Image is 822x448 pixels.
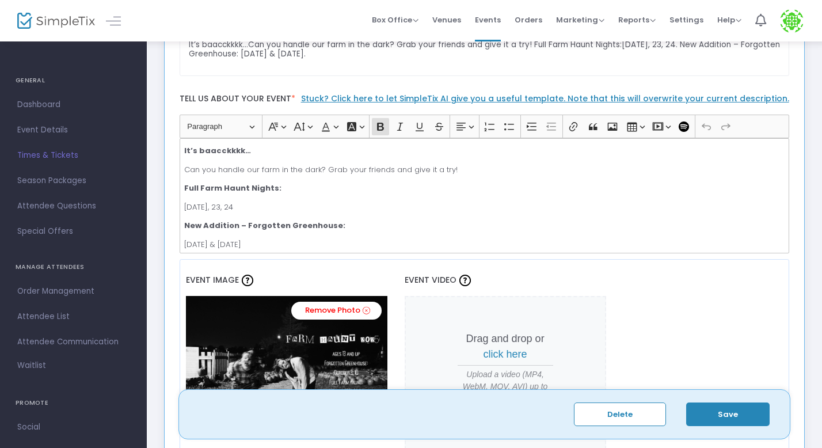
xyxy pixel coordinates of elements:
span: Special Offers [17,224,130,239]
span: Settings [669,5,703,35]
strong: It’s baacckkkk… [184,145,251,156]
span: Social [17,420,130,435]
p: [DATE] & [DATE] [184,239,784,250]
button: Save [686,403,770,426]
a: Remove Photo [291,302,382,320]
span: Events [475,5,501,35]
button: Paragraph [182,117,260,135]
span: Dashboard [17,97,130,112]
span: Venues [432,5,461,35]
div: Editor toolbar [180,115,790,138]
span: Upload a video (MP4, WebM, MOV, AVI) up to 30MB and 15 seconds long. [458,369,553,417]
label: Tell us about your event [174,88,795,115]
span: Event Image [186,274,239,286]
span: Waitlist [17,360,46,371]
span: Attendee Communication [17,335,130,350]
div: Rich Text Editor, main [180,138,790,253]
span: Order Management [17,284,130,299]
h4: GENERAL [16,69,131,92]
span: Box Office [372,14,418,25]
span: Marketing [556,14,604,25]
span: Event Details [17,123,130,138]
span: Help [717,14,741,25]
span: Attendee List [17,309,130,324]
span: Times & Tickets [17,148,130,163]
img: FarmHaunt20251.png [186,296,387,423]
strong: Full Farm Haunt Nights: [184,183,281,193]
a: Stuck? Click here to let SimpleTix AI give you a useful template. Note that this will overwrite y... [301,93,789,104]
span: Reports [618,14,656,25]
strong: New Addition – Forgotten Greenhouse: [184,220,345,231]
span: Orders [515,5,542,35]
p: [DATE], 23, 24 [184,202,784,213]
img: question-mark [242,275,253,286]
p: Drag and drop or [458,331,553,362]
span: Attendee Questions [17,199,130,214]
button: Delete [574,403,666,426]
span: Event Video [405,274,456,286]
img: question-mark [459,275,471,286]
p: Can you handle our farm in the dark? Grab your friends and give it a try! [184,164,784,176]
h4: PROMOTE [16,392,131,415]
span: click here [484,348,527,360]
span: Paragraph [187,120,247,134]
span: Season Packages [17,173,130,188]
h4: MANAGE ATTENDEES [16,256,131,279]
